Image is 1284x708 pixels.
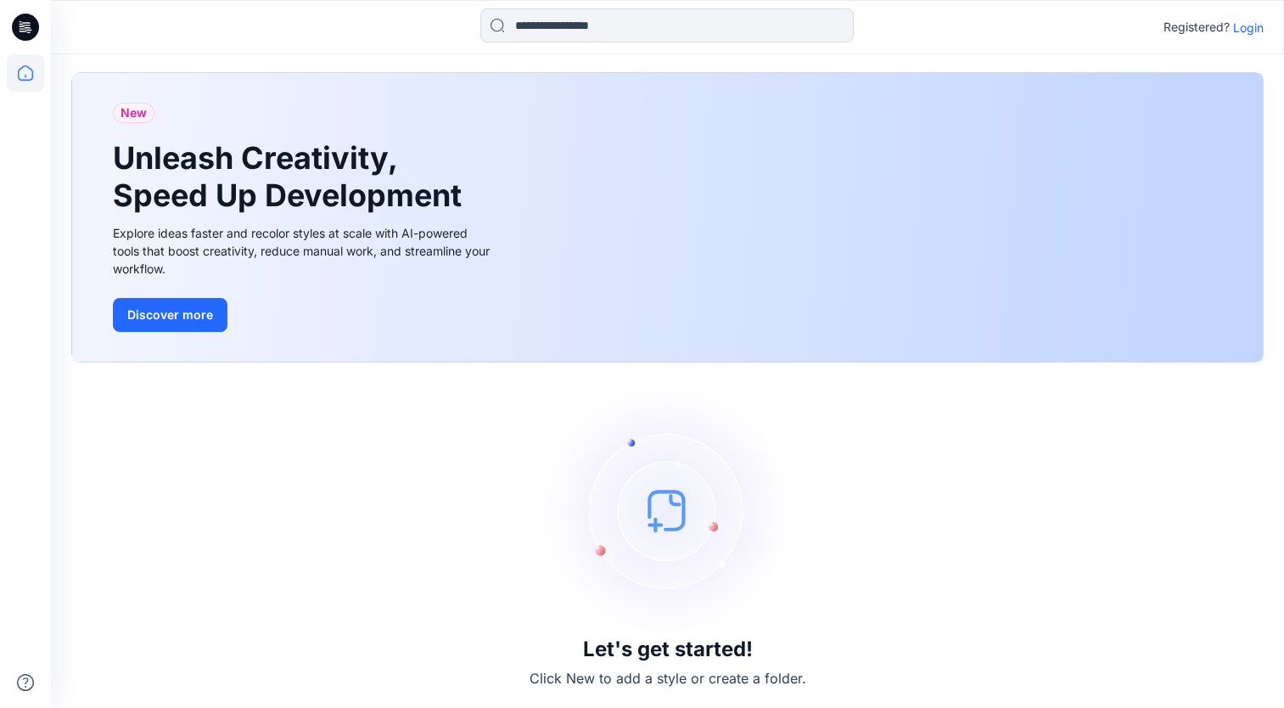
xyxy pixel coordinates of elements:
[113,224,495,278] div: Explore ideas faster and recolor styles at scale with AI-powered tools that boost creativity, red...
[1233,19,1264,37] p: Login
[113,298,227,332] button: Discover more
[113,140,469,213] h1: Unleash Creativity, Speed Up Development
[113,298,495,332] a: Discover more
[1163,17,1230,37] p: Registered?
[583,638,753,661] h3: Let's get started!
[121,103,147,123] span: New
[541,383,795,638] img: empty-state-image.svg
[530,668,806,688] p: Click New to add a style or create a folder.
